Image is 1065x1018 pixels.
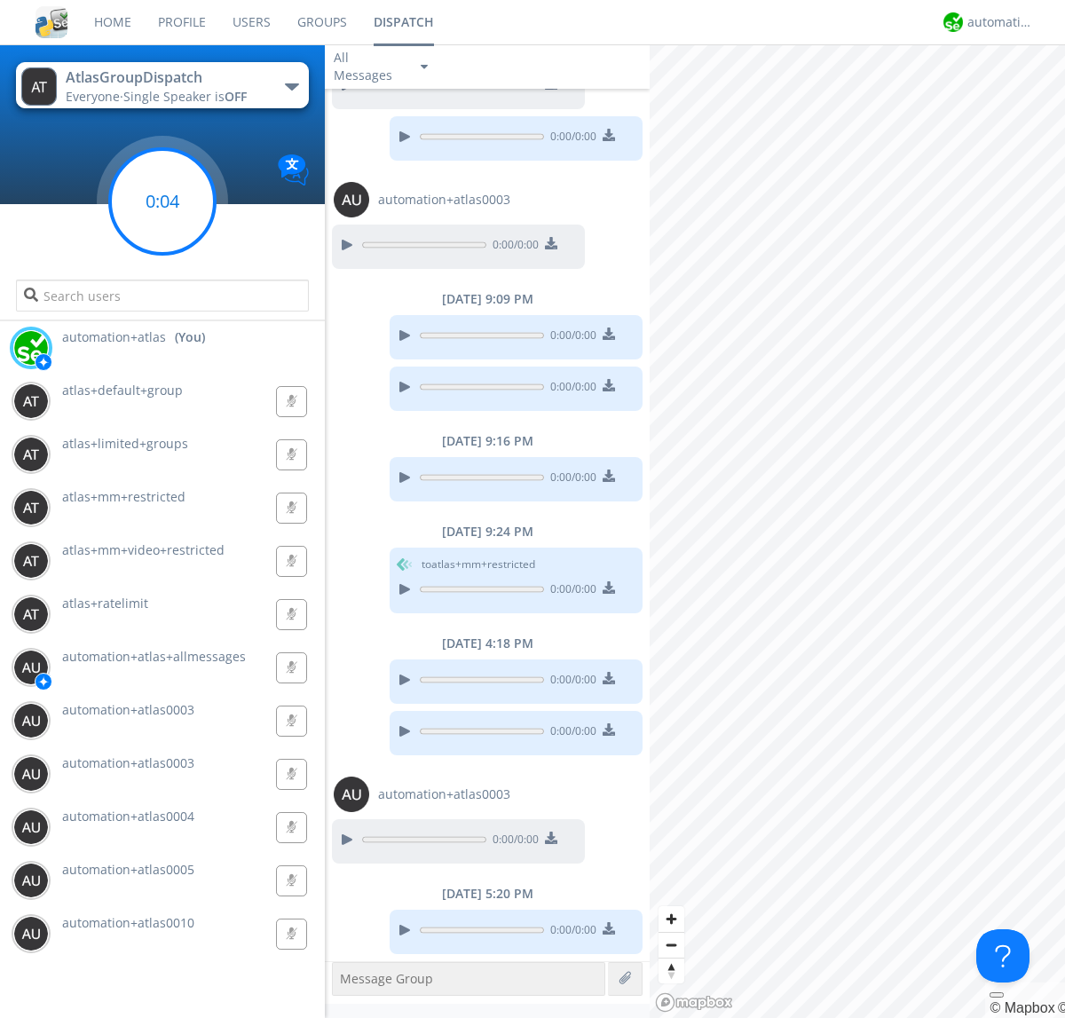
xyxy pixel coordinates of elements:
span: automation+atlas0003 [378,191,510,209]
a: Mapbox [990,1000,1054,1015]
span: automation+atlas0003 [62,701,194,718]
img: download media button [603,129,615,141]
img: 373638.png [13,543,49,579]
span: 0:00 / 0:00 [486,237,539,256]
img: download media button [603,327,615,340]
span: to atlas+mm+restricted [422,556,535,572]
img: download media button [603,581,615,594]
img: 373638.png [13,490,49,525]
button: AtlasGroupDispatchEveryone·Single Speaker isOFF [16,62,308,108]
img: 373638.png [13,703,49,738]
span: automation+atlas0004 [62,808,194,825]
span: 0:00 / 0:00 [544,581,596,601]
span: atlas+default+group [62,382,183,399]
span: 0:00 / 0:00 [544,922,596,942]
img: 373638.png [13,383,49,419]
div: [DATE] 9:09 PM [325,290,650,308]
span: automation+atlas0005 [62,861,194,878]
img: cddb5a64eb264b2086981ab96f4c1ba7 [35,6,67,38]
span: automation+atlas+allmessages [62,648,246,665]
img: 373638.png [334,182,369,217]
span: atlas+limited+groups [62,435,188,452]
span: atlas+mm+video+restricted [62,541,225,558]
img: 373638.png [13,863,49,898]
img: 373638.png [13,596,49,632]
div: AtlasGroupDispatch [66,67,265,88]
div: [DATE] 9:24 PM [325,523,650,541]
span: automation+atlas [62,328,166,346]
button: Zoom out [659,932,684,958]
span: OFF [225,88,247,105]
img: download media button [545,832,557,844]
span: Reset bearing to north [659,959,684,983]
img: download media button [603,922,615,935]
span: 0:00 / 0:00 [544,470,596,489]
div: [DATE] 5:20 PM [325,885,650,903]
span: atlas+mm+restricted [62,488,185,505]
span: 0:00 / 0:00 [544,672,596,691]
img: d2d01cd9b4174d08988066c6d424eccd [943,12,963,32]
div: automation+atlas [967,13,1034,31]
input: Search users [16,280,308,312]
img: download media button [545,237,557,249]
img: download media button [603,723,615,736]
button: Zoom in [659,906,684,932]
div: (You) [175,328,205,346]
img: Translation enabled [278,154,309,185]
div: All Messages [334,49,405,84]
span: 0:00 / 0:00 [486,832,539,851]
img: d2d01cd9b4174d08988066c6d424eccd [13,330,49,366]
span: 0:00 / 0:00 [544,723,596,743]
span: Single Speaker is [123,88,247,105]
span: automation+atlas0003 [378,785,510,803]
button: Toggle attribution [990,992,1004,998]
img: download media button [603,379,615,391]
span: automation+atlas0003 [62,754,194,771]
span: automation+atlas0010 [62,914,194,931]
img: caret-down-sm.svg [421,65,428,69]
img: 373638.png [13,437,49,472]
div: Everyone · [66,88,265,106]
div: [DATE] 9:16 PM [325,432,650,450]
iframe: Toggle Customer Support [976,929,1029,982]
a: Mapbox logo [655,992,733,1013]
img: download media button [603,470,615,482]
div: [DATE] 4:18 PM [325,635,650,652]
img: download media button [603,672,615,684]
img: 373638.png [13,809,49,845]
span: atlas+ratelimit [62,595,148,612]
img: 373638.png [13,650,49,685]
img: 373638.png [13,756,49,792]
img: 373638.png [21,67,57,106]
span: 0:00 / 0:00 [544,129,596,148]
img: 373638.png [334,777,369,812]
span: 0:00 / 0:00 [544,379,596,399]
span: 0:00 / 0:00 [544,327,596,347]
img: 373638.png [13,916,49,951]
button: Reset bearing to north [659,958,684,983]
